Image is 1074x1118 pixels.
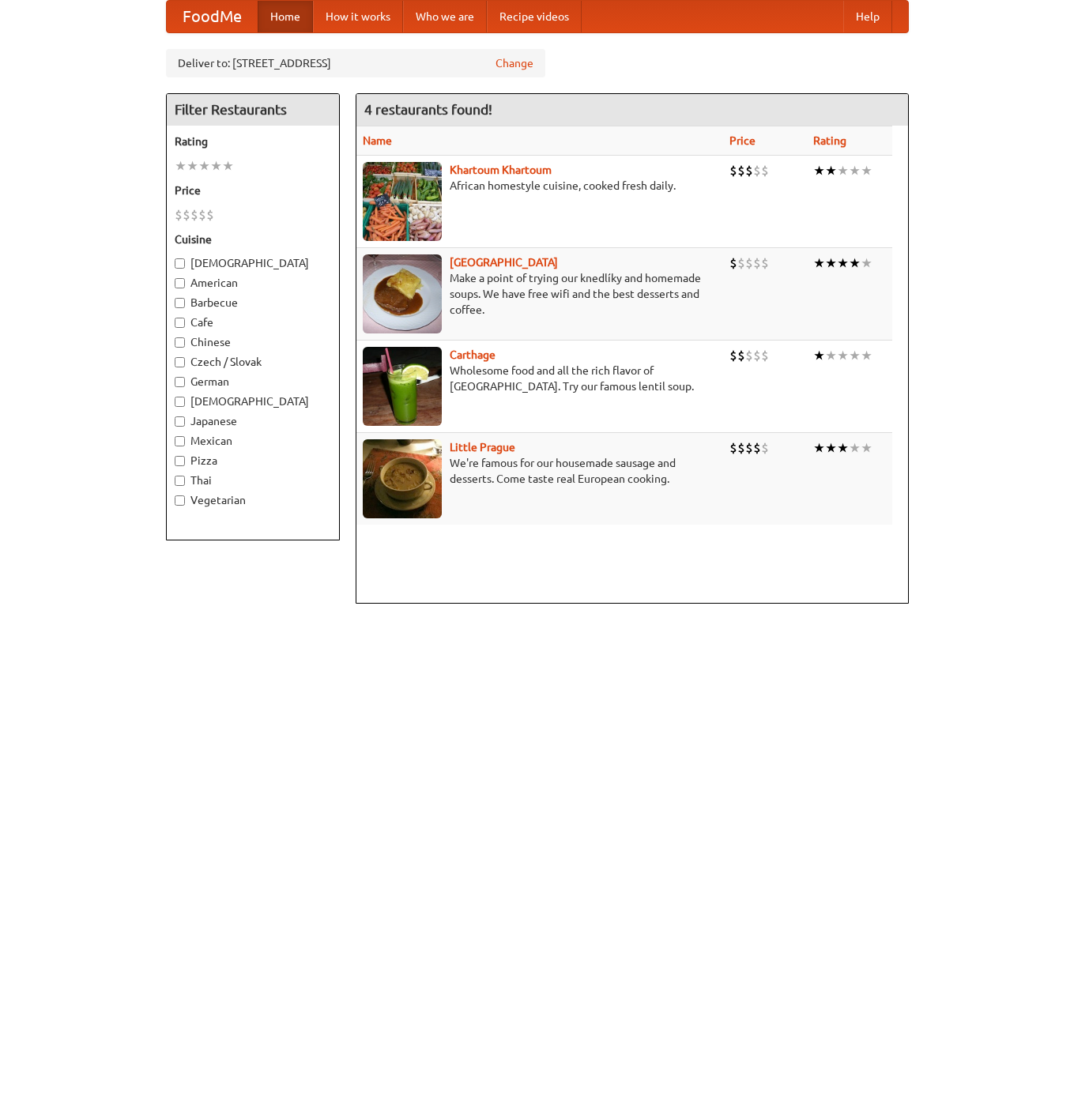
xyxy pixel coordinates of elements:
[198,206,206,224] li: $
[175,413,331,429] label: Japanese
[849,439,861,457] li: ★
[175,275,331,291] label: American
[729,254,737,272] li: $
[825,162,837,179] li: ★
[450,348,496,361] a: Carthage
[849,347,861,364] li: ★
[861,439,872,457] li: ★
[222,157,234,175] li: ★
[737,439,745,457] li: $
[837,162,849,179] li: ★
[837,347,849,364] li: ★
[363,439,442,518] img: littleprague.jpg
[761,254,769,272] li: $
[761,162,769,179] li: $
[753,347,761,364] li: $
[729,134,756,147] a: Price
[843,1,892,32] a: Help
[175,134,331,149] h5: Rating
[837,439,849,457] li: ★
[753,162,761,179] li: $
[175,334,331,350] label: Chinese
[849,162,861,179] li: ★
[729,439,737,457] li: $
[175,416,185,427] input: Japanese
[187,157,198,175] li: ★
[861,347,872,364] li: ★
[753,254,761,272] li: $
[175,476,185,486] input: Thai
[175,393,331,409] label: [DEMOGRAPHIC_DATA]
[450,441,515,454] a: Little Prague
[745,254,753,272] li: $
[190,206,198,224] li: $
[861,162,872,179] li: ★
[167,1,258,32] a: FoodMe
[450,164,552,176] a: Khartoum Khartoum
[363,347,442,426] img: carthage.jpg
[737,347,745,364] li: $
[861,254,872,272] li: ★
[761,347,769,364] li: $
[813,439,825,457] li: ★
[737,254,745,272] li: $
[753,439,761,457] li: $
[313,1,403,32] a: How it works
[363,134,392,147] a: Name
[175,318,185,328] input: Cafe
[813,134,846,147] a: Rating
[450,256,558,269] a: [GEOGRAPHIC_DATA]
[364,102,492,117] ng-pluralize: 4 restaurants found!
[363,270,717,318] p: Make a point of trying our knedlíky and homemade soups. We have free wifi and the best desserts a...
[761,439,769,457] li: $
[175,314,331,330] label: Cafe
[175,354,331,370] label: Czech / Slovak
[496,55,533,71] a: Change
[363,455,717,487] p: We're famous for our housemade sausage and desserts. Come taste real European cooking.
[175,472,331,488] label: Thai
[813,254,825,272] li: ★
[825,347,837,364] li: ★
[825,254,837,272] li: ★
[258,1,313,32] a: Home
[175,377,185,387] input: German
[175,436,185,446] input: Mexican
[849,254,861,272] li: ★
[175,456,185,466] input: Pizza
[487,1,582,32] a: Recipe videos
[363,254,442,333] img: czechpoint.jpg
[175,374,331,390] label: German
[175,183,331,198] h5: Price
[813,347,825,364] li: ★
[745,162,753,179] li: $
[175,255,331,271] label: [DEMOGRAPHIC_DATA]
[837,254,849,272] li: ★
[175,157,187,175] li: ★
[737,162,745,179] li: $
[198,157,210,175] li: ★
[175,357,185,367] input: Czech / Slovak
[813,162,825,179] li: ★
[175,206,183,224] li: $
[175,298,185,308] input: Barbecue
[175,492,331,508] label: Vegetarian
[175,337,185,348] input: Chinese
[167,94,339,126] h4: Filter Restaurants
[745,347,753,364] li: $
[206,206,214,224] li: $
[175,453,331,469] label: Pizza
[166,49,545,77] div: Deliver to: [STREET_ADDRESS]
[175,295,331,311] label: Barbecue
[363,178,717,194] p: African homestyle cuisine, cooked fresh daily.
[729,347,737,364] li: $
[363,162,442,241] img: khartoum.jpg
[175,397,185,407] input: [DEMOGRAPHIC_DATA]
[745,439,753,457] li: $
[175,278,185,288] input: American
[175,433,331,449] label: Mexican
[825,439,837,457] li: ★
